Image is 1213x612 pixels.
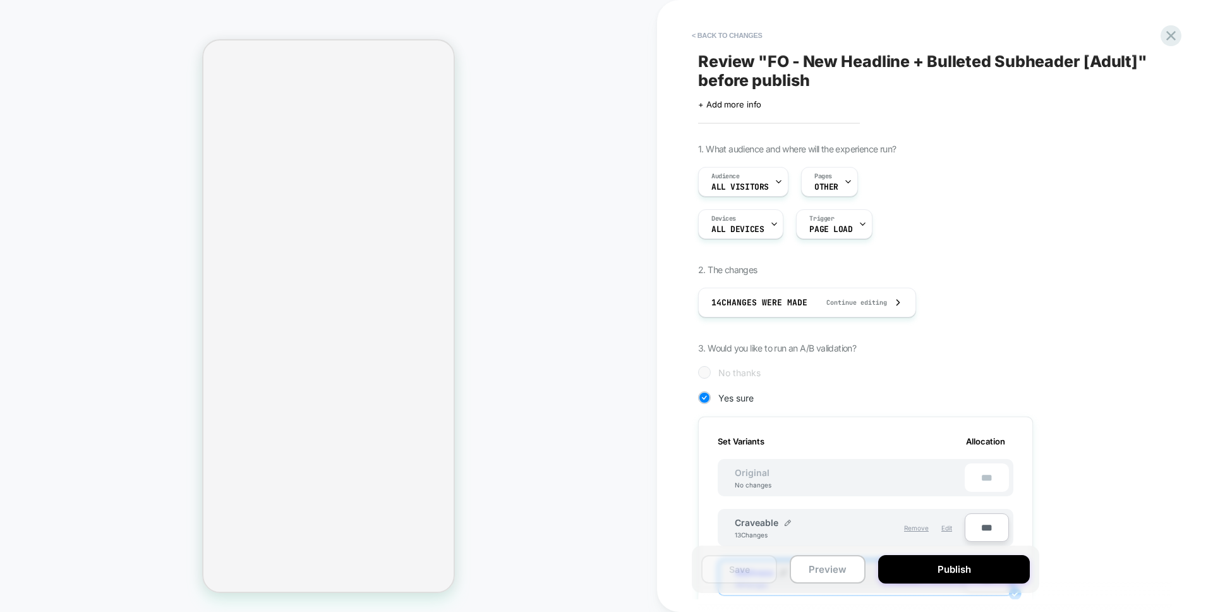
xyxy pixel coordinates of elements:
span: OTHER [814,183,838,192]
span: 2. The changes [698,264,757,275]
span: Craveable [735,517,778,528]
span: Page Load [809,225,852,234]
span: Trigger [809,214,834,223]
span: 14 Changes were made [711,297,807,308]
span: Devices [711,214,736,223]
div: 13 Changes [735,531,773,539]
div: No changes [722,481,784,489]
button: Publish [878,555,1030,584]
span: ALL DEVICES [711,225,764,234]
button: < Back to changes [685,25,769,46]
span: Continue editing [814,298,887,307]
button: Preview [790,555,866,584]
span: Edit [941,524,952,532]
span: 3. Would you like to run an A/B validation? [698,343,856,353]
span: 1. What audience and where will the experience run? [698,144,896,154]
span: All Visitors [711,183,769,192]
span: Audience [711,172,740,181]
span: Set Variants [718,436,764,446]
span: Review " FO - New Headline + Bulleted Subheader [Adult] " before publish [698,52,1159,90]
span: No thanks [718,367,761,378]
span: Allocation [966,436,1005,446]
span: Original [722,467,782,478]
span: Remove [904,524,929,532]
span: + Add more info [698,99,761,109]
button: Save [701,555,777,584]
img: edit [785,520,791,526]
span: Pages [814,172,832,181]
span: Yes sure [718,393,754,403]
